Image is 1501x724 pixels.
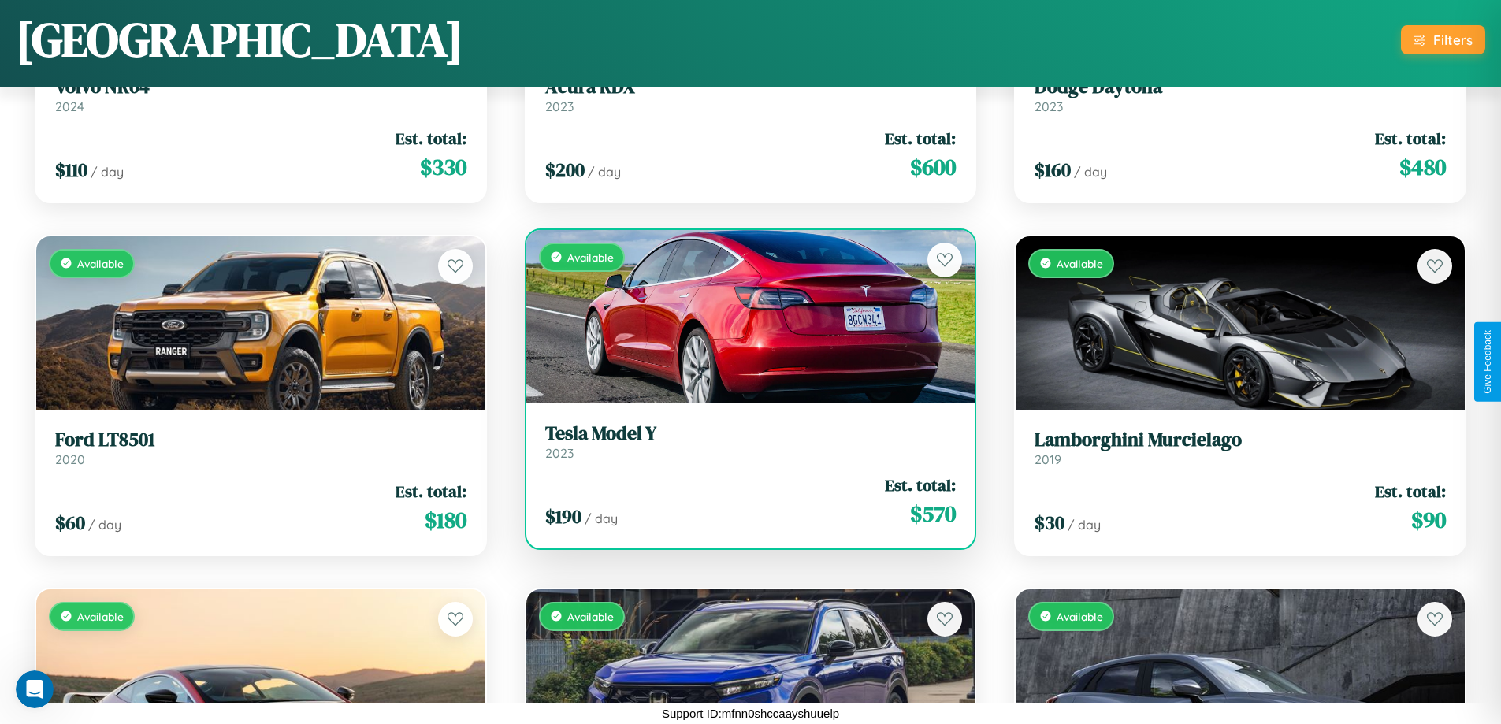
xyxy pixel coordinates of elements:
span: Available [1057,610,1103,623]
button: Filters [1401,25,1485,54]
span: Available [77,610,124,623]
h3: Tesla Model Y [545,422,957,445]
span: $ 90 [1411,504,1446,536]
span: 2020 [55,451,85,467]
span: Available [567,610,614,623]
h3: Lamborghini Murcielago [1035,429,1446,451]
span: Available [77,257,124,270]
span: 2024 [55,98,84,114]
span: $ 180 [425,504,466,536]
h3: Volvo NR64 [55,76,466,98]
span: Available [1057,257,1103,270]
span: 2023 [1035,98,1063,114]
span: Est. total: [1375,127,1446,150]
span: 2023 [545,445,574,461]
span: $ 200 [545,157,585,183]
h3: Acura RDX [545,76,957,98]
span: Est. total: [396,127,466,150]
span: $ 600 [910,151,956,183]
span: / day [88,517,121,533]
span: $ 60 [55,510,85,536]
h3: Dodge Daytona [1035,76,1446,98]
a: Volvo NR642024 [55,76,466,114]
span: / day [588,164,621,180]
span: 2023 [545,98,574,114]
a: Tesla Model Y2023 [545,422,957,461]
span: Est. total: [396,480,466,503]
span: / day [91,164,124,180]
a: Lamborghini Murcielago2019 [1035,429,1446,467]
span: / day [1068,517,1101,533]
span: $ 190 [545,503,581,529]
div: Give Feedback [1482,330,1493,394]
a: Acura RDX2023 [545,76,957,114]
span: Available [567,251,614,264]
a: Dodge Daytona2023 [1035,76,1446,114]
div: Filters [1433,32,1473,48]
span: $ 570 [910,498,956,529]
span: $ 330 [420,151,466,183]
span: $ 480 [1399,151,1446,183]
iframe: Intercom live chat [16,670,54,708]
span: Est. total: [885,127,956,150]
span: $ 30 [1035,510,1064,536]
span: Est. total: [1375,480,1446,503]
span: / day [1074,164,1107,180]
a: Ford LT85012020 [55,429,466,467]
span: $ 160 [1035,157,1071,183]
span: / day [585,511,618,526]
h1: [GEOGRAPHIC_DATA] [16,7,463,72]
h3: Ford LT8501 [55,429,466,451]
span: $ 110 [55,157,87,183]
p: Support ID: mfnn0shccaayshuuelp [662,703,839,724]
span: Est. total: [885,473,956,496]
span: 2019 [1035,451,1061,467]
